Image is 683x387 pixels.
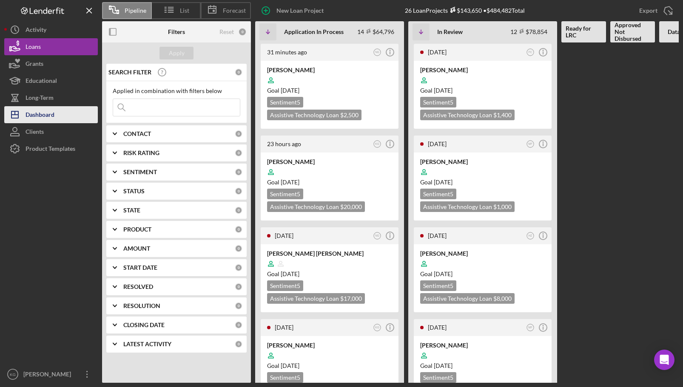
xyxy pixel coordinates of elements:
div: Assistive Technology Loan [267,201,365,212]
a: [DATE]MF[PERSON_NAME]Goal [DATE]Sentiment5Assistive Technology Loan $1,000 [413,134,553,222]
b: SEARCH FILTER [108,69,151,76]
b: AMOUNT [123,245,150,252]
b: SENTIMENT [123,169,157,175]
div: Sentiment 5 [420,189,456,199]
b: PRODUCT [123,226,151,233]
time: 10/06/2025 [281,270,299,277]
span: Goal [267,270,299,277]
b: RESOLVED [123,283,153,290]
div: Long-Term [26,89,54,108]
text: MF [528,326,532,329]
time: 2025-09-07 02:02 [428,140,447,147]
span: Goal [420,270,452,277]
span: $8,000 [493,295,512,302]
div: [PERSON_NAME] [PERSON_NAME] [267,249,392,258]
a: [DATE]FC[PERSON_NAME]Goal [DATE]Sentiment5Assistive Technology Loan $1,400 [413,42,553,130]
button: KG [372,322,383,333]
time: 10/07/2025 [434,178,452,186]
div: Assistive Technology Loan [267,110,361,120]
a: Clients [4,123,98,140]
div: [PERSON_NAME] [267,158,392,166]
button: KG [372,138,383,150]
span: Goal [420,178,452,186]
span: Goal [267,87,299,94]
time: 2025-09-09 17:40 [267,48,307,56]
div: 0 [235,206,242,214]
span: Goal [420,362,452,369]
button: Educational [4,72,98,89]
a: Long-Term [4,89,98,106]
button: MF [525,322,536,333]
button: Grants [4,55,98,72]
div: Sentiment 5 [267,372,303,383]
b: Approved Not Disbursed [615,22,651,42]
div: [PERSON_NAME] [420,158,545,166]
time: 2025-09-05 18:12 [275,324,293,331]
div: New Loan Project [276,2,324,19]
button: KG[PERSON_NAME] [4,366,98,383]
b: CONTACT [123,130,151,137]
b: RESOLUTION [123,302,160,309]
button: NG [372,47,383,58]
b: Filters [168,28,185,35]
button: FC [525,47,536,58]
button: Dashboard [4,106,98,123]
span: List [180,7,189,14]
time: 10/08/2025 [434,87,452,94]
b: CLOSING DATE [123,322,165,328]
div: [PERSON_NAME] [420,66,545,74]
div: Dashboard [26,106,54,125]
button: NG [372,230,383,242]
time: 2025-09-08 17:56 [428,48,447,56]
time: 09/29/2025 [281,87,299,94]
div: Product Templates [26,140,75,159]
div: Assistive Technology Loan [267,293,365,304]
button: HZ [525,230,536,242]
time: 10/05/2025 [281,362,299,369]
text: KG [375,326,379,329]
div: Assistive Technology Loan [420,110,515,120]
text: NG [375,51,379,54]
div: Reset [219,28,234,35]
a: [DATE]NG[PERSON_NAME] [PERSON_NAME]Goal [DATE]Sentiment5Assistive Technology Loan $17,000 [259,226,400,314]
div: Sentiment 5 [267,97,303,107]
div: 0 [235,283,242,291]
a: Product Templates [4,140,98,157]
div: Sentiment 5 [267,189,303,199]
span: Goal [267,178,299,186]
div: 0 [235,302,242,310]
div: Assistive Technology Loan [420,201,515,212]
b: LATEST ACTIVITY [123,341,171,347]
div: Educational [26,72,57,91]
div: Loans [26,38,41,57]
div: 14 $64,796 [357,28,394,35]
div: 0 [235,168,242,176]
div: [PERSON_NAME] [420,249,545,258]
text: FC [529,51,532,54]
b: RISK RATING [123,150,159,156]
text: HZ [529,234,532,237]
span: $2,500 [340,111,359,119]
div: Applied in combination with filters below [113,88,240,94]
span: $1,400 [493,111,512,119]
b: STATUS [123,188,145,195]
div: [PERSON_NAME] [21,366,77,385]
div: 0 [235,245,242,252]
div: Export [639,2,657,19]
div: $143,650 [448,7,482,14]
div: 12 $78,854 [510,28,547,35]
text: KG [375,142,379,145]
div: 0 [235,340,242,348]
div: 0 [235,187,242,195]
a: Activity [4,21,98,38]
div: [PERSON_NAME] [267,341,392,350]
b: Ready for LRC [566,25,602,39]
div: 0 [238,28,247,36]
button: New Loan Project [255,2,332,19]
text: NG [375,234,379,237]
span: $20,000 [340,203,362,210]
div: Activity [26,21,46,40]
time: 2025-09-06 08:47 [428,324,447,331]
div: 0 [235,321,242,329]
